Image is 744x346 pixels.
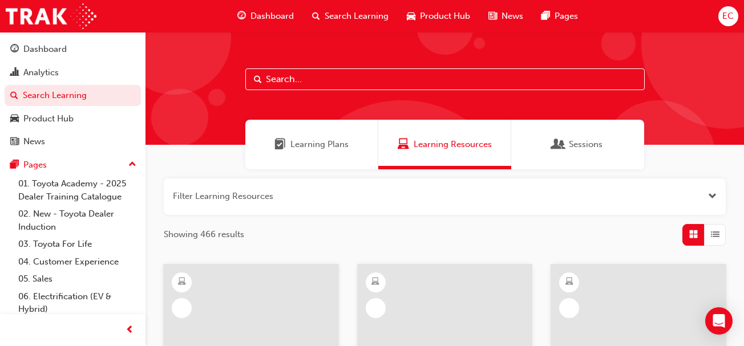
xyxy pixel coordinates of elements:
[325,10,389,23] span: Search Learning
[23,66,59,79] div: Analytics
[5,85,141,106] a: Search Learning
[420,10,470,23] span: Product Hub
[10,68,19,78] span: chart-icon
[312,9,320,23] span: search-icon
[565,275,573,290] span: learningResourceType_ELEARNING-icon
[14,270,141,288] a: 05. Sales
[689,228,698,241] span: Grid
[250,10,294,23] span: Dashboard
[569,138,603,151] span: Sessions
[14,235,141,253] a: 03. Toyota For Life
[14,175,141,205] a: 01. Toyota Academy - 2025 Dealer Training Catalogue
[10,160,19,170] span: pages-icon
[14,288,141,318] a: 06. Electrification (EV & Hybrid)
[555,10,578,23] span: Pages
[245,68,645,90] input: Search...
[398,5,479,28] a: car-iconProduct Hub
[23,43,67,56] div: Dashboard
[6,3,96,29] img: Trak
[228,5,303,28] a: guage-iconDashboard
[178,275,186,290] span: learningResourceType_ELEARNING-icon
[553,138,564,151] span: Sessions
[414,138,492,151] span: Learning Resources
[245,120,378,169] a: Learning PlansLearning Plans
[254,73,262,86] span: Search
[371,275,379,290] span: learningResourceType_ELEARNING-icon
[708,190,717,203] button: Open the filter
[128,157,136,172] span: up-icon
[5,154,141,176] button: Pages
[10,114,19,124] span: car-icon
[23,112,74,125] div: Product Hub
[722,10,734,23] span: EC
[14,253,141,271] a: 04. Customer Experience
[290,138,349,151] span: Learning Plans
[5,131,141,152] a: News
[398,138,409,151] span: Learning Resources
[407,9,415,23] span: car-icon
[303,5,398,28] a: search-iconSearch Learning
[705,307,733,335] div: Open Intercom Messenger
[23,135,45,148] div: News
[23,158,47,172] div: Pages
[10,44,19,55] span: guage-icon
[10,137,19,147] span: news-icon
[274,138,286,151] span: Learning Plans
[479,5,532,28] a: news-iconNews
[14,205,141,235] a: 02. New - Toyota Dealer Induction
[126,323,134,337] span: prev-icon
[511,120,644,169] a: SessionsSessions
[488,9,497,23] span: news-icon
[5,36,141,154] button: DashboardAnalyticsSearch LearningProduct HubNews
[5,39,141,60] a: Dashboard
[5,108,141,129] a: Product Hub
[502,10,523,23] span: News
[532,5,587,28] a: pages-iconPages
[541,9,550,23] span: pages-icon
[718,6,738,26] button: EC
[5,62,141,83] a: Analytics
[378,120,511,169] a: Learning ResourcesLearning Resources
[10,91,18,101] span: search-icon
[237,9,246,23] span: guage-icon
[711,228,719,241] span: List
[164,228,244,241] span: Showing 466 results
